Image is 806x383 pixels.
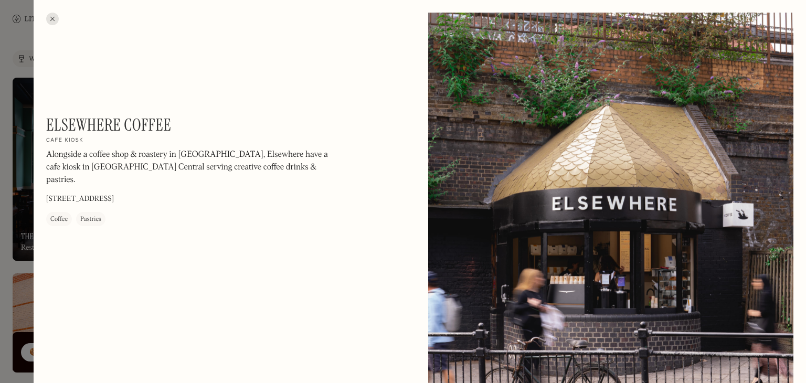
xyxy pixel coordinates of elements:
h1: Elsewhere Coffee [46,115,171,135]
p: Alongside a coffee shop & roastery in [GEOGRAPHIC_DATA], Elsewhere have a cafe kiosk in [GEOGRAPH... [46,148,330,186]
div: Pastries [80,214,101,225]
p: [STREET_ADDRESS] [46,194,114,205]
h2: Cafe kiosk [46,137,83,144]
div: Coffee [50,214,68,225]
